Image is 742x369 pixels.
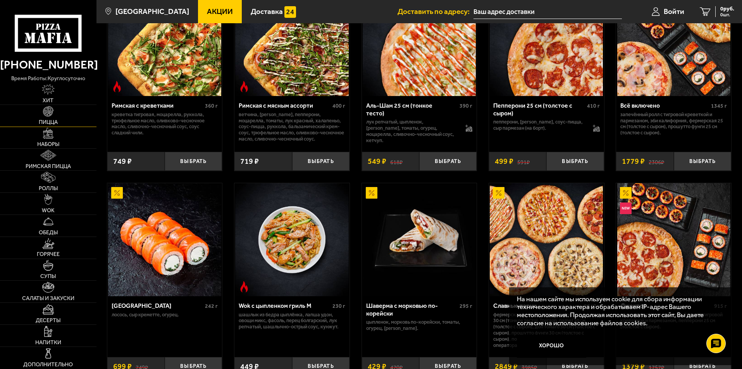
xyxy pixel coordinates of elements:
[332,103,345,109] span: 400 г
[284,6,296,18] img: 15daf4d41897b9f0e9f617042186c801.svg
[711,103,727,109] span: 1345 г
[235,183,348,296] img: Wok с цыпленком гриль M
[622,158,645,165] span: 1779 ₽
[112,312,218,318] p: лосось, Сыр креметте, огурец.
[460,103,472,109] span: 390 г
[517,335,587,358] button: Хорошо
[292,152,349,171] button: Выбрать
[362,183,477,296] a: АкционныйШаверма с морковью по-корейски
[720,12,734,17] span: 0 шт.
[419,152,477,171] button: Выбрать
[22,296,74,301] span: Салаты и закуски
[649,158,664,165] s: 2306 ₽
[546,152,604,171] button: Выбрать
[107,183,222,296] a: АкционныйФиладельфия
[620,187,632,199] img: Акционный
[35,340,61,345] span: Напитки
[620,112,727,136] p: Запечённый ролл с тигровой креветкой и пармезаном, Эби Калифорния, Фермерская 25 см (толстое с сы...
[517,158,530,165] s: 591 ₽
[234,183,349,296] a: Острое блюдоWok с цыпленком гриль M
[112,112,218,136] p: креветка тигровая, моцарелла, руккола, трюфельное масло, оливково-чесночное масло, сливочно-чесно...
[165,152,222,171] button: Выбрать
[620,203,632,214] img: Новинка
[332,303,345,309] span: 230 г
[493,119,585,131] p: пепперони, [PERSON_NAME], соус-пицца, сыр пармезан (на борт).
[664,8,684,15] span: Войти
[26,164,71,169] span: Римская пицца
[368,158,386,165] span: 549 ₽
[239,102,331,109] div: Римская с мясным ассорти
[23,362,73,367] span: Дополнительно
[43,98,53,103] span: Хит
[366,102,458,117] div: Аль-Шам 25 см (тонкое тесто)
[493,312,600,349] p: Фермерская 30 см (толстое с сыром), Аль-Шам 30 см (тонкое тесто), [PERSON_NAME] 30 см (толстое с ...
[366,319,473,331] p: цыпленок, морковь по-корейски, томаты, огурец, [PERSON_NAME].
[674,152,731,171] button: Выбрать
[36,318,60,323] span: Десерты
[363,183,476,296] img: Шаверма с морковью по-корейски
[587,103,600,109] span: 410 г
[37,142,59,147] span: Наборы
[366,187,377,199] img: Акционный
[115,8,189,15] span: [GEOGRAPHIC_DATA]
[112,102,203,109] div: Римская с креветками
[720,6,734,12] span: 0 руб.
[108,183,221,296] img: Филадельфия
[239,112,345,142] p: ветчина, [PERSON_NAME], пепперони, моцарелла, томаты, лук красный, халапеньо, соус-пицца, руккола...
[207,8,233,15] span: Акции
[238,81,250,93] img: Острое блюдо
[111,81,123,93] img: Острое блюдо
[473,5,622,19] input: Ваш адрес доставки
[37,252,60,257] span: Горячее
[490,183,603,296] img: Славные парни
[366,302,458,317] div: Шаверма с морковью по-корейски
[240,158,259,165] span: 719 ₽
[489,183,604,296] a: АкционныйСлавные парни
[239,302,331,309] div: Wok с цыпленком гриль M
[495,158,513,165] span: 499 ₽
[42,208,55,213] span: WOK
[460,303,472,309] span: 295 г
[39,120,58,125] span: Пицца
[366,119,458,144] p: лук репчатый, цыпленок, [PERSON_NAME], томаты, огурец, моцарелла, сливочно-чесночный соус, кетчуп.
[493,102,585,117] div: Пепперони 25 см (толстое с сыром)
[205,103,218,109] span: 360 г
[239,312,345,330] p: шашлык из бедра цыплёнка, лапша удон, овощи микс, фасоль, перец болгарский, лук репчатый, шашлычн...
[620,102,709,109] div: Всё включено
[39,186,58,191] span: Роллы
[493,302,582,309] div: Славные парни
[40,274,56,279] span: Супы
[251,8,283,15] span: Доставка
[112,302,203,309] div: [GEOGRAPHIC_DATA]
[238,281,250,293] img: Острое блюдо
[517,295,720,327] p: На нашем сайте мы используем cookie для сбора информации технического характера и обрабатываем IP...
[205,303,218,309] span: 242 г
[111,187,123,199] img: Акционный
[390,158,403,165] s: 618 ₽
[398,8,473,15] span: Доставить по адресу:
[493,187,504,199] img: Акционный
[113,158,132,165] span: 749 ₽
[617,183,730,296] img: Джекпот
[39,230,58,235] span: Обеды
[616,183,731,296] a: АкционныйНовинкаДжекпот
